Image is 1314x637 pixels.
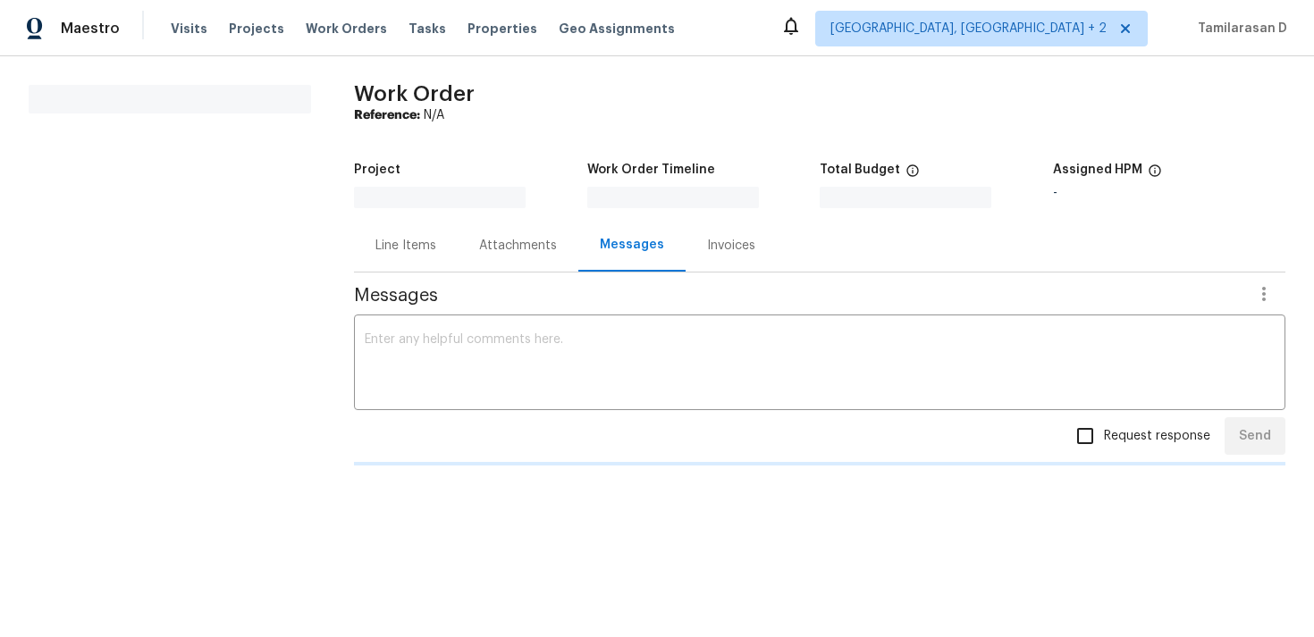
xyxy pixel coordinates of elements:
div: Invoices [707,237,755,255]
div: Messages [600,236,664,254]
span: Work Order [354,83,475,105]
span: Maestro [61,20,120,38]
span: Messages [354,287,1242,305]
h5: Project [354,163,400,176]
div: Attachments [479,237,557,255]
span: Work Orders [306,20,387,38]
div: Line Items [375,237,436,255]
span: Tasks [409,22,446,35]
span: Properties [467,20,537,38]
span: Geo Assignments [559,20,675,38]
h5: Work Order Timeline [587,163,715,176]
h5: Total Budget [820,163,900,176]
div: N/A [354,106,1285,124]
h5: Assigned HPM [1053,163,1142,176]
span: Request response [1104,427,1210,446]
span: The hpm assigned to this work order. [1148,163,1162,187]
span: Tamilarasan D [1191,20,1287,38]
span: Projects [229,20,284,38]
span: Visits [171,20,207,38]
span: The total cost of line items that have been proposed by Opendoor. This sum includes line items th... [905,163,920,187]
span: [GEOGRAPHIC_DATA], [GEOGRAPHIC_DATA] + 2 [830,20,1107,38]
div: - [1053,187,1286,199]
b: Reference: [354,109,420,122]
